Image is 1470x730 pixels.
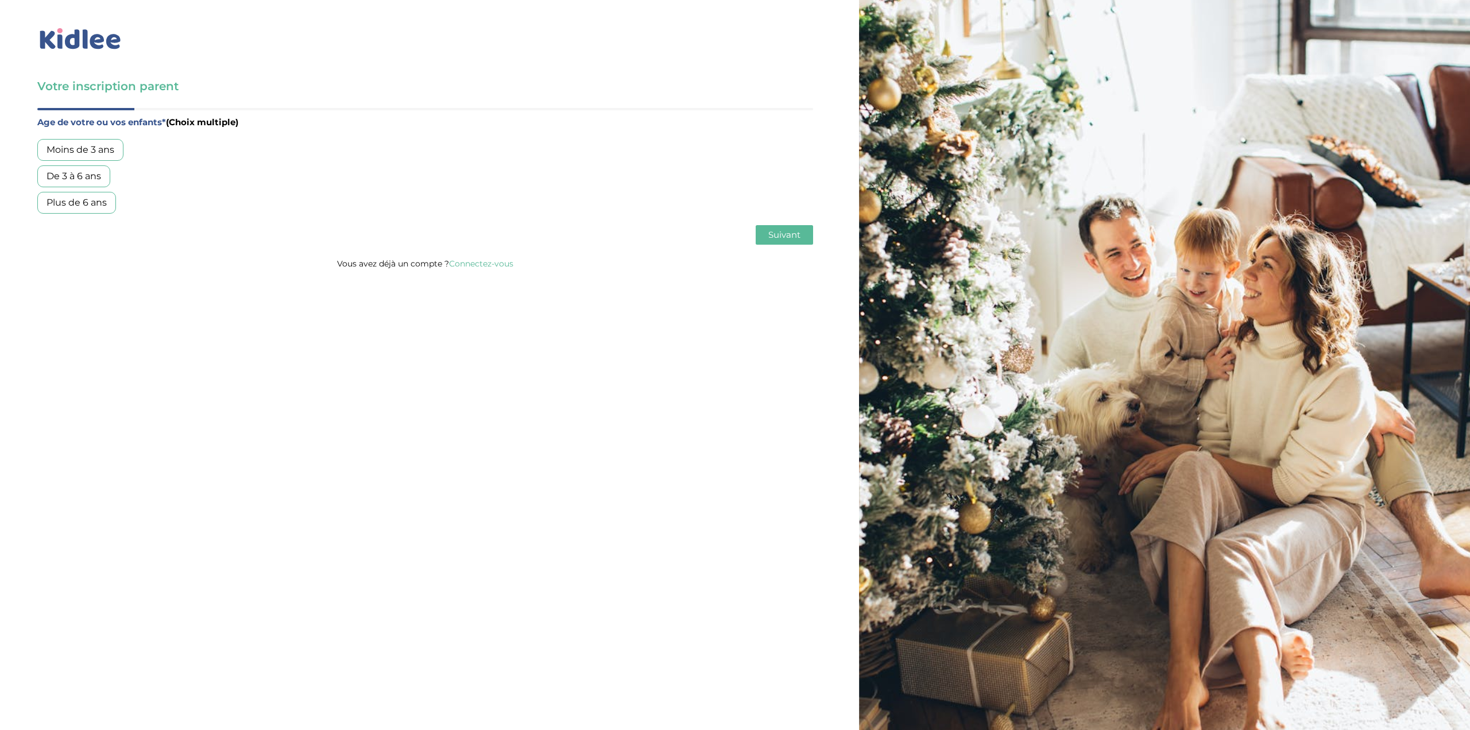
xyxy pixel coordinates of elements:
[37,256,813,271] p: Vous avez déjà un compte ?
[37,115,813,130] label: Age de votre ou vos enfants*
[768,229,800,240] span: Suivant
[166,117,238,128] span: (Choix multiple)
[756,225,813,245] button: Suivant
[37,26,123,52] img: logo_kidlee_bleu
[37,139,123,161] div: Moins de 3 ans
[37,225,91,245] button: Précédent
[37,192,116,214] div: Plus de 6 ans
[37,165,110,187] div: De 3 à 6 ans
[37,78,813,94] h3: Votre inscription parent
[449,258,513,269] a: Connectez-vous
